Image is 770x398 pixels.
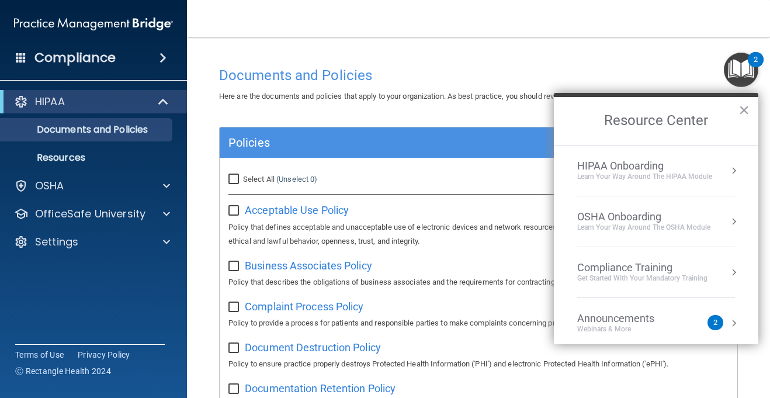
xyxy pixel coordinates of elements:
[35,235,78,249] p: Settings
[15,365,111,377] span: Ⓒ Rectangle Health 2024
[577,210,710,223] div: OSHA Onboarding
[14,235,170,249] a: Settings
[245,259,372,272] span: Business Associates Policy
[14,95,169,109] a: HIPAA
[219,68,738,83] h4: Documents and Policies
[245,300,363,313] span: Complaint Process Policy
[738,101,750,119] button: Close
[577,160,712,172] div: HIPAA Onboarding
[8,124,167,136] p: Documents and Policies
[245,382,396,394] span: Documentation Retention Policy
[228,133,729,152] a: Policies
[8,152,167,164] p: Resources
[219,92,653,101] span: Here are the documents and policies that apply to your organization. As best practice, you should...
[78,349,130,361] a: Privacy Policy
[14,12,173,36] img: PMB logo
[577,223,710,233] div: Learn your way around the OSHA module
[243,175,275,184] span: Select All
[35,207,145,221] p: OfficeSafe University
[15,349,64,361] a: Terms of Use
[577,274,707,283] div: Get Started with your mandatory training
[245,204,349,216] span: Acceptable Use Policy
[554,93,758,344] div: Resource Center
[228,175,242,184] input: Select All (Unselect 0)
[228,316,729,330] p: Policy to provide a process for patients and responsible parties to make complaints concerning pr...
[35,95,65,109] p: HIPAA
[34,50,116,66] h4: Compliance
[577,172,712,182] div: Learn Your Way around the HIPAA module
[228,220,729,248] p: Policy that defines acceptable and unacceptable use of electronic devices and network resources i...
[566,315,756,362] iframe: Drift Widget Chat Controller
[577,261,707,274] div: Compliance Training
[245,341,381,354] span: Document Destruction Policy
[14,207,170,221] a: OfficeSafe University
[35,179,64,193] p: OSHA
[276,175,317,184] a: (Unselect 0)
[754,60,758,75] div: 2
[228,136,599,149] h5: Policies
[577,312,678,325] div: Announcements
[228,357,729,371] p: Policy to ensure practice properly destroys Protected Health Information ('PHI') and electronic P...
[724,53,758,87] button: Open Resource Center, 2 new notifications
[14,179,170,193] a: OSHA
[228,275,729,289] p: Policy that describes the obligations of business associates and the requirements for contracting...
[554,97,758,145] h2: Resource Center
